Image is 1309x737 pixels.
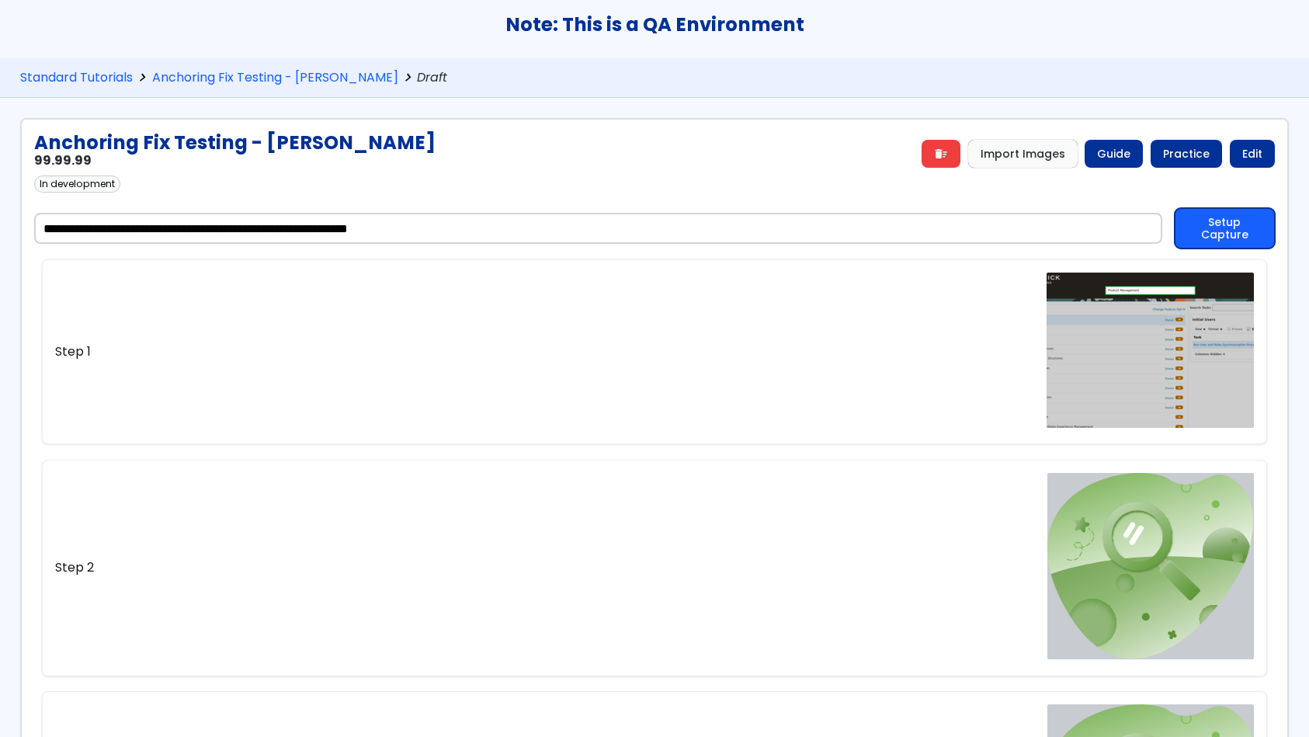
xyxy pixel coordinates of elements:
[55,345,91,359] span: Step 1
[55,561,94,575] span: Step 2
[34,132,436,154] h2: Anchoring Fix Testing - [PERSON_NAME]
[1151,140,1222,168] a: Practice
[934,148,948,160] span: delete_sweep
[42,259,1268,444] a: Step 1
[1175,208,1275,249] button: Setup Capture
[133,71,152,85] span: chevron_right
[1047,273,1254,428] img: step_1_screenshot.png
[922,140,960,168] a: delete_sweep
[968,140,1078,168] button: Import Images
[1230,140,1275,168] a: Edit
[34,176,120,193] div: In development
[42,460,1268,676] a: Step 2
[20,71,133,85] a: Standard Tutorials
[417,71,450,85] span: Draft
[398,71,418,85] span: chevron_right
[1047,473,1254,659] img: 404.svg
[152,71,398,85] a: Anchoring Fix Testing - [PERSON_NAME]
[1085,140,1143,168] a: Guide
[34,154,436,168] h3: 99.99.99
